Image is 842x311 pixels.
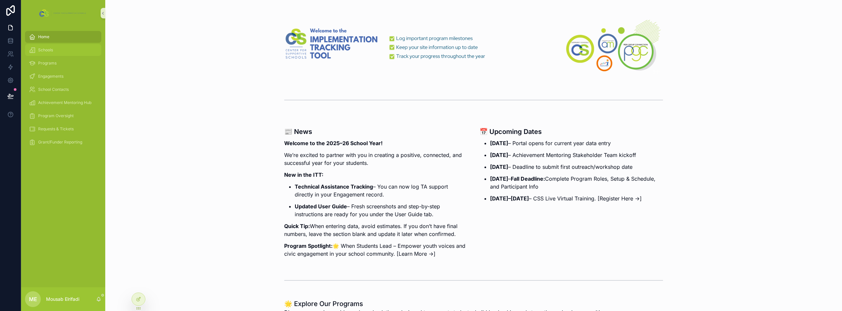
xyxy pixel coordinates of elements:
[284,16,663,73] img: 33327-ITT-Banner-Noloco-(4).png
[38,74,63,79] span: Engagements
[490,195,529,202] strong: [DATE]–[DATE]
[511,175,545,182] strong: Fall Deadline:
[25,123,101,135] a: Requests & Tickets
[29,295,37,303] span: ME
[490,139,663,147] p: – Portal opens for current year data entry
[25,136,101,148] a: Grant/Funder Reporting
[284,242,468,258] p: 🌟 When Students Lead – Empower youth voices and civic engagement in your school community. [Learn...
[38,34,49,39] span: Home
[284,151,468,167] p: We’re excited to partner with you in creating a positive, connected, and successful year for your...
[25,97,101,109] a: Achievement Mentoring Hub
[25,70,101,82] a: Engagements
[38,8,88,18] img: App logo
[284,223,310,229] strong: Quick Tip:
[21,26,105,157] div: scrollable content
[284,243,333,249] strong: Program Spotlight:
[38,113,74,118] span: Program Oversight
[284,171,323,178] strong: New in the ITT:
[38,87,69,92] span: School Contacts
[295,183,468,198] p: – You can now log TA support directly in your Engagement record.
[490,175,508,182] strong: [DATE]
[25,44,101,56] a: Schools
[38,61,57,66] span: Programs
[490,175,663,191] p: – Complete Program Roles, Setup & Schedule, and Participant Info
[295,202,468,218] p: – Fresh screenshots and step-by-step instructions are ready for you under the User Guide tab.
[490,194,663,202] p: – CSS Live Virtual Training. [Register Here →]
[25,84,101,95] a: School Contacts
[284,127,468,137] h3: 📰 News
[46,296,79,302] p: Mousab Elrifadi
[284,140,383,146] strong: Welcome to the 2025–26 School Year!
[25,31,101,43] a: Home
[490,163,663,171] p: – Deadline to submit first outreach/workshop date
[480,127,663,137] h3: 📅 Upcoming Dates
[38,126,74,132] span: Requests & Tickets
[490,140,508,146] strong: [DATE]
[295,203,347,210] strong: Updated User Guide
[490,164,508,170] strong: [DATE]
[284,222,468,238] p: When entering data, avoid estimates. If you don’t have final numbers, leave the section blank and...
[38,47,53,53] span: Schools
[284,299,607,308] h1: 🌟 Explore Our Programs
[25,110,101,122] a: Program Oversight
[38,100,91,105] span: Achievement Mentoring Hub
[490,152,508,158] strong: [DATE]
[295,183,373,190] strong: Technical Assistance Tracking
[490,151,663,159] p: – Achievement Mentoring Stakeholder Team kickoff
[25,57,101,69] a: Programs
[38,140,82,145] span: Grant/Funder Reporting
